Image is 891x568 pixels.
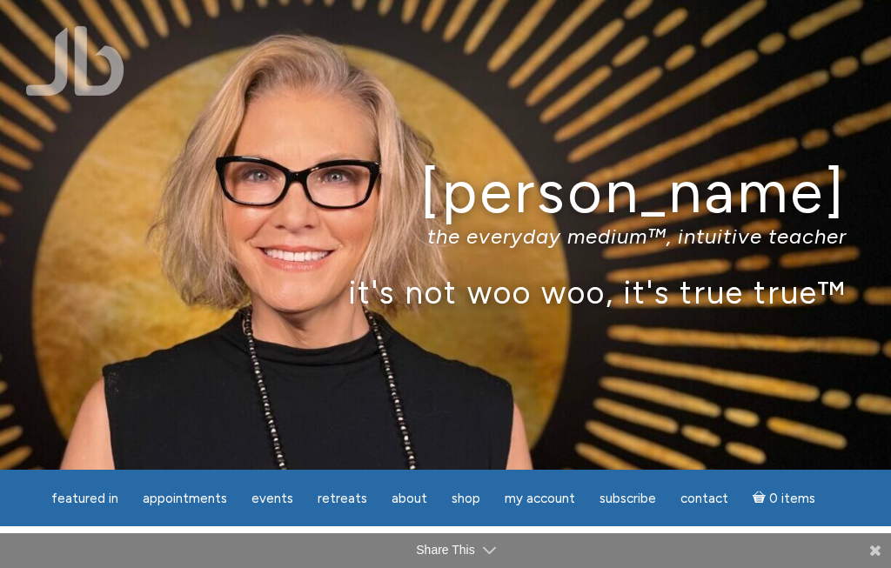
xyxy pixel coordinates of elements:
span: Contact [680,491,728,506]
a: Contact [670,482,739,516]
span: featured in [51,491,118,506]
span: Shop [452,491,480,506]
span: Events [251,491,293,506]
a: Cart0 items [742,480,826,516]
a: My Account [494,482,586,516]
a: featured in [41,482,129,516]
a: Shop [441,482,491,516]
h1: [PERSON_NAME] [44,159,847,224]
a: About [381,482,438,516]
i: Cart [753,491,769,506]
span: Retreats [318,491,367,506]
span: 0 items [769,492,815,505]
p: the everyday medium™, intuitive teacher [44,224,847,249]
a: Appointments [132,482,238,516]
span: Subscribe [600,491,656,506]
a: Retreats [307,482,378,516]
p: it's not woo woo, it's true true™ [44,273,847,311]
img: Jamie Butler. The Everyday Medium [26,26,124,96]
span: About [392,491,427,506]
span: My Account [505,491,575,506]
a: Subscribe [589,482,667,516]
a: Events [241,482,304,516]
span: Appointments [143,491,227,506]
